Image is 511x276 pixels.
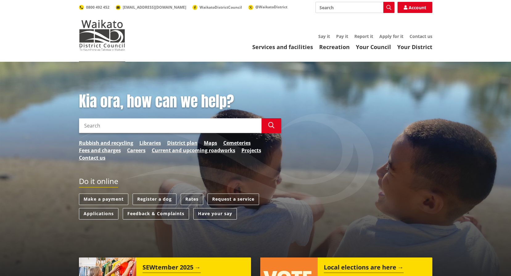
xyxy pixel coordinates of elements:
[79,93,281,111] h1: Kia ora, how can we help?
[79,194,128,205] a: Make a payment
[123,5,186,10] span: [EMAIL_ADDRESS][DOMAIN_NAME]
[192,5,242,10] a: WaikatoDistrictCouncil
[324,264,404,273] h2: Local elections are here
[193,208,237,220] a: Have your say
[336,33,348,39] a: Pay it
[241,147,261,154] a: Projects
[255,4,287,10] span: @WaikatoDistrict
[79,208,118,220] a: Applications
[152,147,235,154] a: Current and upcoming roadworks
[354,33,373,39] a: Report it
[315,2,394,13] input: Search input
[79,147,121,154] a: Fees and charges
[79,5,109,10] a: 0800 492 452
[167,139,198,147] a: District plan
[139,139,161,147] a: Libraries
[223,139,251,147] a: Cemeteries
[410,33,432,39] a: Contact us
[79,154,105,161] a: Contact us
[86,5,109,10] span: 0800 492 452
[79,177,118,188] h2: Do it online
[204,139,217,147] a: Maps
[397,43,432,51] a: Your District
[248,4,287,10] a: @WaikatoDistrict
[379,33,403,39] a: Apply for it
[142,264,201,273] h2: SEWtember 2025
[181,194,203,205] a: Rates
[208,194,259,205] a: Request a service
[116,5,186,10] a: [EMAIL_ADDRESS][DOMAIN_NAME]
[398,2,432,13] a: Account
[79,118,262,133] input: Search input
[133,194,176,205] a: Register a dog
[123,208,189,220] a: Feedback & Complaints
[252,43,313,51] a: Services and facilities
[319,43,350,51] a: Recreation
[79,139,133,147] a: Rubbish and recycling
[318,33,330,39] a: Say it
[127,147,146,154] a: Careers
[79,20,125,51] img: Waikato District Council - Te Kaunihera aa Takiwaa o Waikato
[200,5,242,10] span: WaikatoDistrictCouncil
[356,43,391,51] a: Your Council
